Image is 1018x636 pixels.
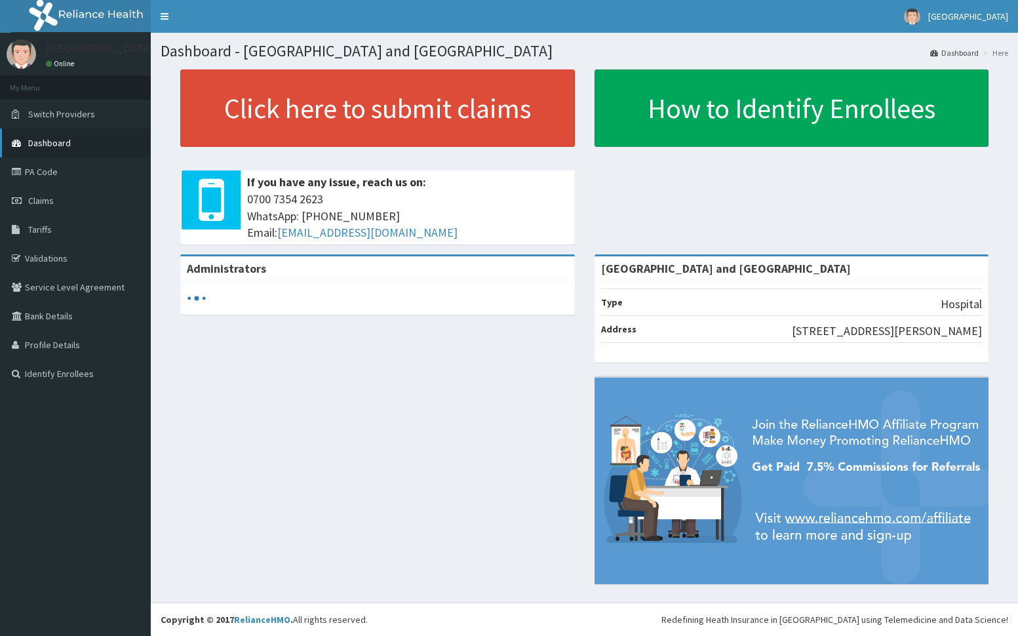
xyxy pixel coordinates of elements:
svg: audio-loading [187,288,206,308]
img: User Image [904,9,920,25]
li: Here [980,47,1008,58]
h1: Dashboard - [GEOGRAPHIC_DATA] and [GEOGRAPHIC_DATA] [161,43,1008,60]
p: [GEOGRAPHIC_DATA] [46,43,154,54]
a: Click here to submit claims [180,70,575,147]
a: [EMAIL_ADDRESS][DOMAIN_NAME] [277,225,458,240]
p: Hospital [941,296,982,313]
a: How to Identify Enrollees [595,70,989,147]
img: User Image [7,39,36,69]
a: Online [46,59,77,68]
p: [STREET_ADDRESS][PERSON_NAME] [792,323,982,340]
strong: [GEOGRAPHIC_DATA] and [GEOGRAPHIC_DATA] [601,261,851,276]
span: Claims [28,195,54,207]
a: RelianceHMO [234,614,290,626]
img: provider-team-banner.png [595,378,989,584]
b: If you have any issue, reach us on: [247,174,426,189]
footer: All rights reserved. [151,603,1018,636]
b: Type [601,296,623,308]
span: Switch Providers [28,108,95,120]
strong: Copyright © 2017 . [161,614,293,626]
span: Tariffs [28,224,52,235]
b: Administrators [187,261,266,276]
span: 0700 7354 2623 WhatsApp: [PHONE_NUMBER] Email: [247,191,568,241]
a: Dashboard [930,47,979,58]
b: Address [601,323,636,335]
span: Dashboard [28,137,71,149]
span: [GEOGRAPHIC_DATA] [928,10,1008,22]
div: Redefining Heath Insurance in [GEOGRAPHIC_DATA] using Telemedicine and Data Science! [661,613,1008,626]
